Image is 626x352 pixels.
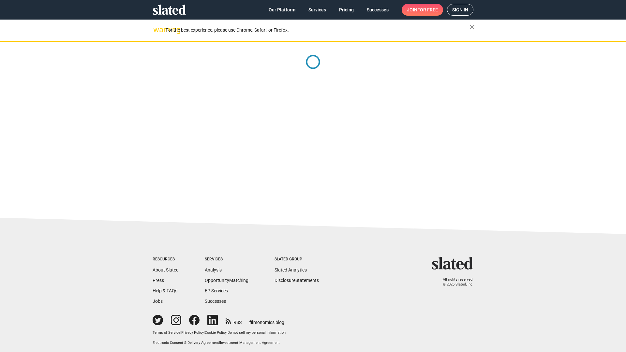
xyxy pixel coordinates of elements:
[204,330,205,335] span: |
[181,330,204,335] a: Privacy Policy
[180,330,181,335] span: |
[153,288,177,293] a: Help & FAQs
[219,341,220,345] span: |
[447,4,473,16] a: Sign in
[275,267,307,272] a: Slated Analytics
[153,299,163,304] a: Jobs
[303,4,331,16] a: Services
[452,4,468,15] span: Sign in
[436,277,473,287] p: All rights reserved. © 2025 Slated, Inc.
[249,314,284,326] a: filmonomics blog
[402,4,443,16] a: Joinfor free
[269,4,295,16] span: Our Platform
[205,278,248,283] a: OpportunityMatching
[249,320,257,325] span: film
[205,288,228,293] a: EP Services
[227,330,228,335] span: |
[407,4,438,16] span: Join
[153,26,161,34] mat-icon: warning
[153,341,219,345] a: Electronic Consent & Delivery Agreement
[153,278,164,283] a: Press
[308,4,326,16] span: Services
[205,330,227,335] a: Cookie Policy
[205,257,248,262] div: Services
[334,4,359,16] a: Pricing
[205,299,226,304] a: Successes
[226,315,242,326] a: RSS
[263,4,301,16] a: Our Platform
[228,330,286,335] button: Do not sell my personal information
[468,23,476,31] mat-icon: close
[220,341,280,345] a: Investment Management Agreement
[367,4,389,16] span: Successes
[166,26,469,35] div: For the best experience, please use Chrome, Safari, or Firefox.
[153,267,179,272] a: About Slated
[153,330,180,335] a: Terms of Service
[417,4,438,16] span: for free
[153,257,179,262] div: Resources
[339,4,354,16] span: Pricing
[275,278,319,283] a: DisclosureStatements
[275,257,319,262] div: Slated Group
[362,4,394,16] a: Successes
[205,267,222,272] a: Analysis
